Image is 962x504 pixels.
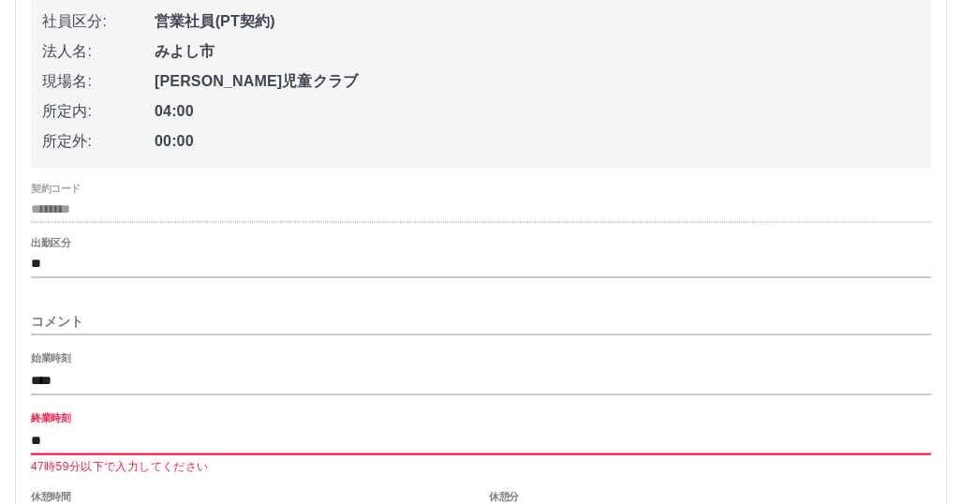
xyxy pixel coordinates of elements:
label: 始業時刻 [31,350,70,364]
span: 04:00 [155,100,920,123]
p: 47時59分以下で入力してください [31,457,931,476]
span: 社員区分: [42,10,155,33]
label: 休憩分 [489,489,519,503]
span: 法人名: [42,40,155,63]
span: [PERSON_NAME]児童クラブ [155,70,920,93]
label: 休憩時間 [31,489,70,503]
label: 契約コード [31,182,81,196]
span: 所定内: [42,100,155,123]
span: 現場名: [42,70,155,93]
label: 出勤区分 [31,236,70,250]
span: 営業社員(PT契約) [155,10,920,33]
span: みよし市 [155,40,920,63]
span: 00:00 [155,130,920,153]
span: 所定外: [42,130,155,153]
label: 終業時刻 [31,410,70,424]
